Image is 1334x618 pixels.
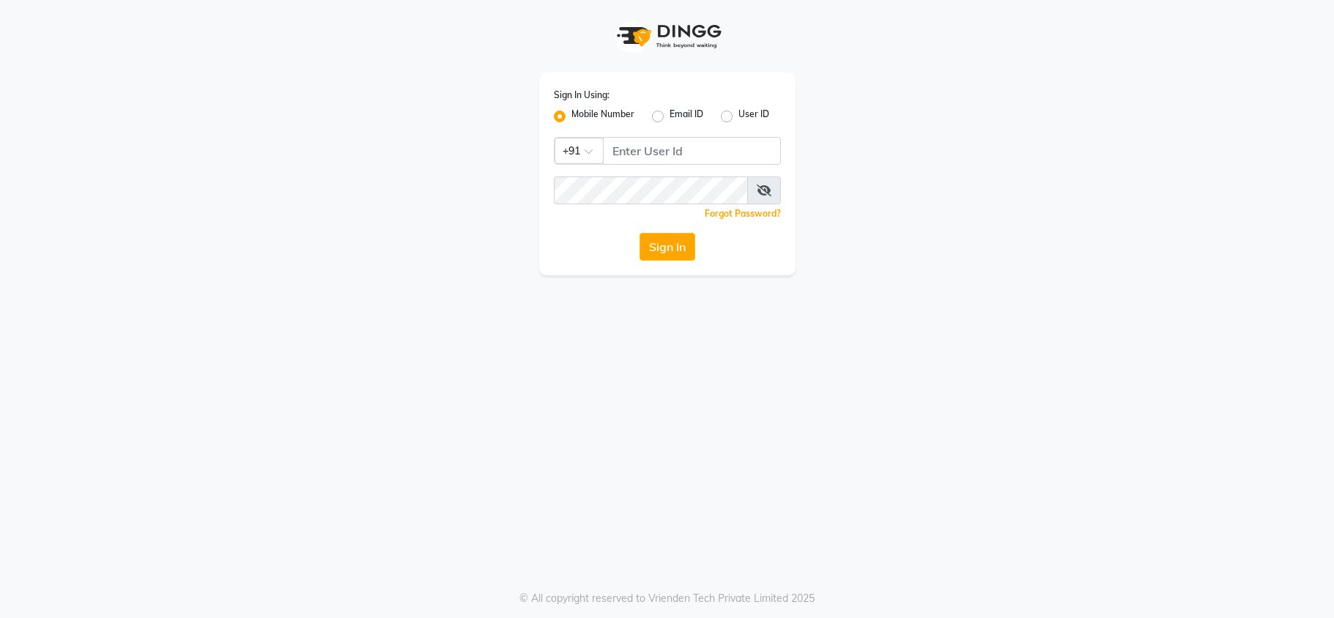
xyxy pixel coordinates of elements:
[609,15,726,58] img: logo1.svg
[670,108,703,125] label: Email ID
[640,233,695,261] button: Sign In
[738,108,769,125] label: User ID
[603,137,781,165] input: Username
[705,208,781,219] a: Forgot Password?
[571,108,634,125] label: Mobile Number
[554,89,609,102] label: Sign In Using:
[554,176,748,204] input: Username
